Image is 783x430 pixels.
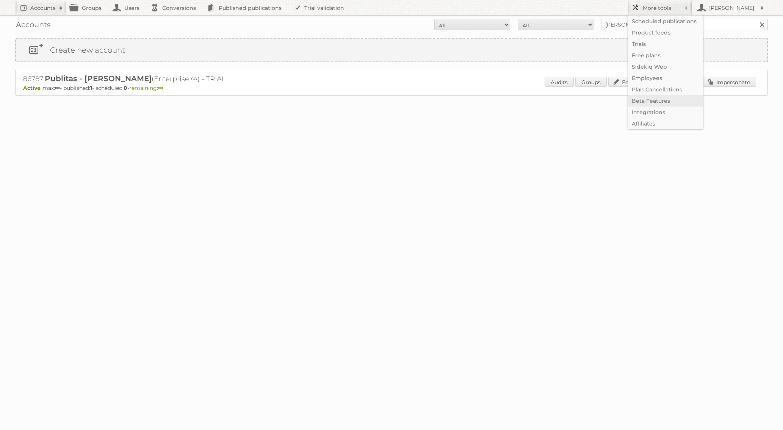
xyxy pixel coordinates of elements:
[628,84,703,95] a: Plan Cancellations
[628,72,703,84] a: Employees
[158,85,163,91] strong: ∞
[124,85,127,91] strong: 0
[608,77,639,87] a: Edit
[129,85,163,91] span: remaining:
[30,4,55,12] h2: Accounts
[90,85,92,91] strong: 1
[643,4,681,12] h2: More tools
[628,95,703,107] a: Beta Features
[707,4,756,12] h2: [PERSON_NAME]
[45,74,152,83] span: Publitas - [PERSON_NAME]
[628,61,703,72] a: Sidekiq Web
[628,16,703,27] a: Scheduled publications
[55,85,60,91] strong: ∞
[628,38,703,50] a: Trials
[545,77,574,87] a: Audits
[628,107,703,118] a: Integrations
[23,74,288,84] h2: 86787: (Enterprise ∞) - TRIAL
[628,118,703,129] a: Affiliates
[23,85,760,91] p: max: - published: - scheduled: -
[628,27,703,38] a: Product feeds
[16,39,767,61] a: Create new account
[575,77,607,87] a: Groups
[703,77,756,87] a: Impersonate
[628,50,703,61] a: Free plans
[23,85,42,91] span: Active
